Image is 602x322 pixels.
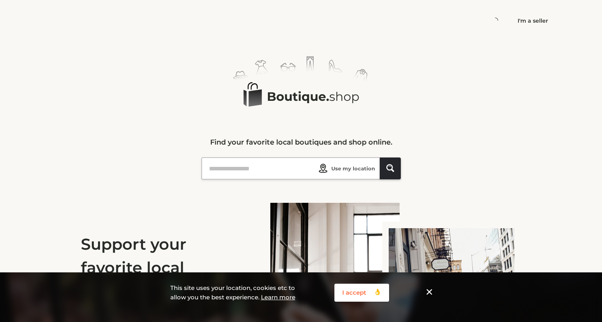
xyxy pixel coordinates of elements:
[261,293,295,301] a: Learn more
[331,165,375,172] span: Use my location
[374,288,381,295] tspan: 👌
[334,284,389,302] button: I accept 👌
[202,136,401,148] p: Find your favorite local boutiques and shop online.
[170,283,311,302] p: This site uses your location, cookies etc to allow you the best experience.
[81,234,221,301] span: Support your favorite local boutiques online.
[518,17,548,24] a: I'm a seller
[492,18,498,23] span: loading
